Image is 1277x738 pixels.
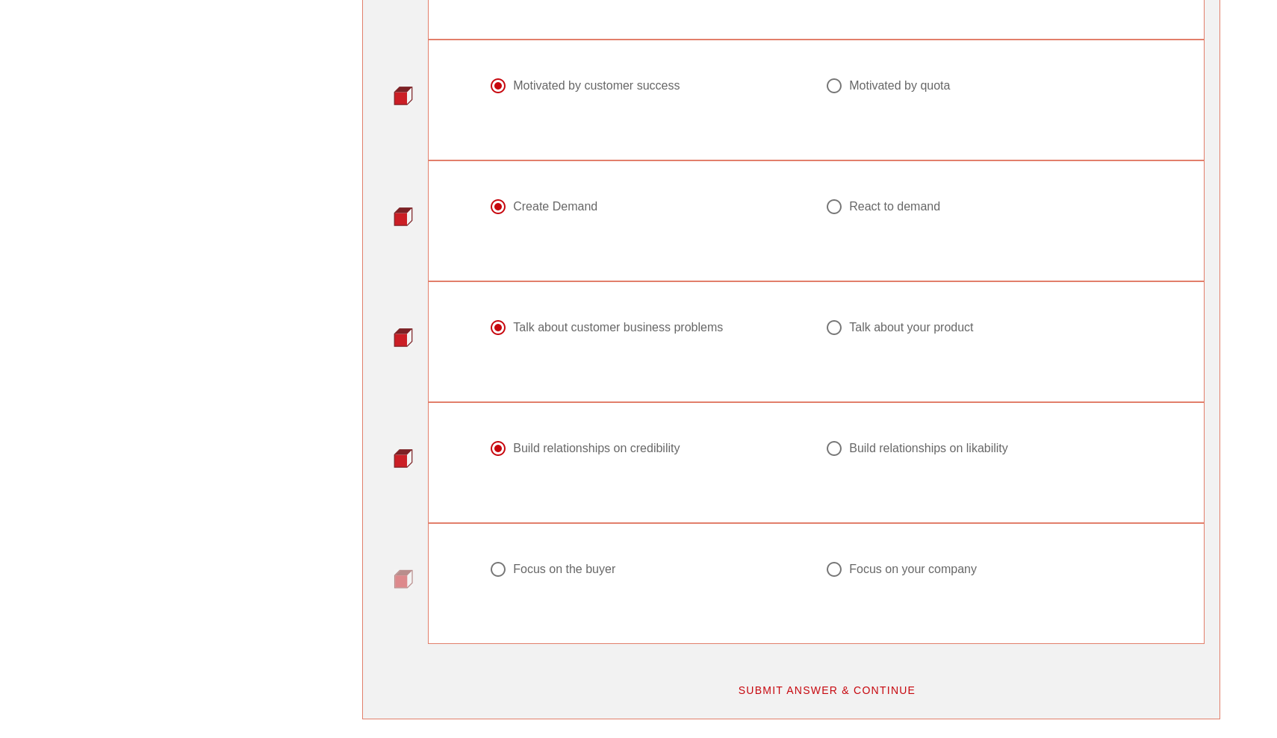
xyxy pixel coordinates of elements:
div: Talk about customer business problems [513,320,723,335]
span: SUBMIT ANSWER & CONTINUE [738,684,916,696]
div: React to demand [849,199,940,214]
img: question-bullet-actve.png [394,328,413,347]
img: question-bullet-actve.png [394,207,413,226]
div: Build relationships on credibility [513,441,680,456]
div: Motivated by customer success [513,78,680,93]
div: Talk about your product [849,320,973,335]
button: SUBMIT ANSWER & CONTINUE [726,677,928,704]
img: question-bullet.png [394,569,413,589]
div: Build relationships on likability [849,441,1008,456]
div: Focus on the buyer [513,562,615,577]
div: Create Demand [513,199,597,214]
div: Focus on your company [849,562,977,577]
img: question-bullet-actve.png [394,448,413,468]
img: question-bullet-actve.png [394,86,413,105]
div: Motivated by quota [849,78,950,93]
